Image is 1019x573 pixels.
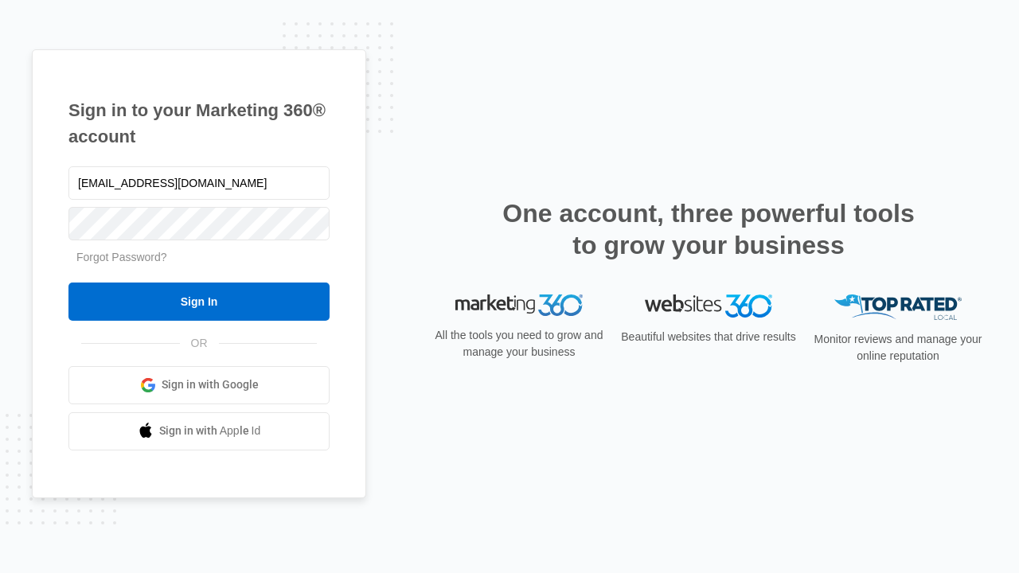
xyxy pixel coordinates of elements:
[834,294,962,321] img: Top Rated Local
[430,327,608,361] p: All the tools you need to grow and manage your business
[76,251,167,263] a: Forgot Password?
[68,97,330,150] h1: Sign in to your Marketing 360® account
[68,366,330,404] a: Sign in with Google
[162,376,259,393] span: Sign in with Google
[68,283,330,321] input: Sign In
[68,166,330,200] input: Email
[619,329,798,345] p: Beautiful websites that drive results
[809,331,987,364] p: Monitor reviews and manage your online reputation
[498,197,919,261] h2: One account, three powerful tools to grow your business
[180,335,219,352] span: OR
[645,294,772,318] img: Websites 360
[68,412,330,450] a: Sign in with Apple Id
[455,294,583,317] img: Marketing 360
[159,423,261,439] span: Sign in with Apple Id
